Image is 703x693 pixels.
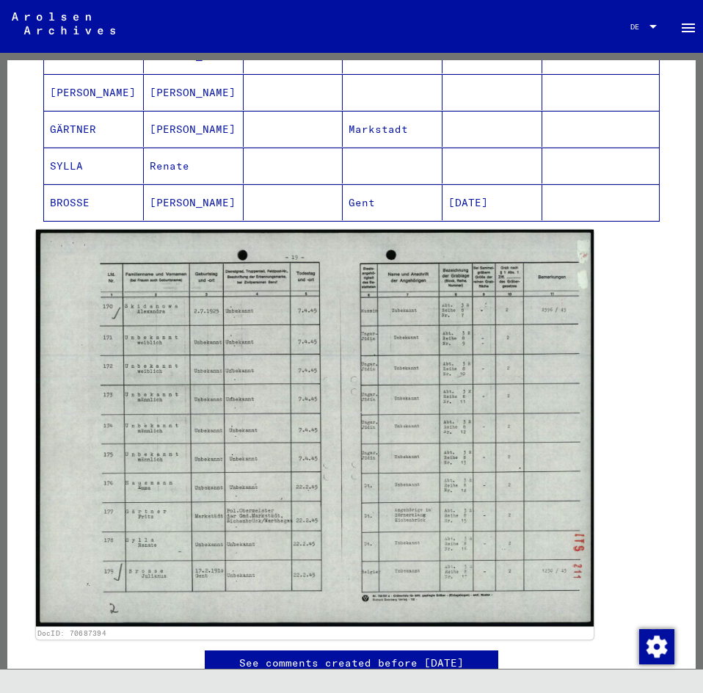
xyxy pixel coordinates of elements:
img: 001.jpg [36,230,594,627]
a: See comments created before [DATE] [239,656,464,671]
mat-icon: Side nav toggle icon [680,19,697,37]
mat-cell: [PERSON_NAME] [144,111,244,147]
button: Toggle sidenav [674,12,703,41]
span: DE [630,23,646,31]
mat-cell: [PERSON_NAME] [144,74,244,110]
mat-cell: Renate [144,148,244,184]
mat-cell: [PERSON_NAME] [44,74,144,110]
mat-cell: BROSSE [44,184,144,220]
mat-cell: SYLLA [44,148,144,184]
img: Zustimmung ändern [639,629,674,664]
a: DocID: 70687394 [37,629,106,638]
mat-cell: [DATE] [442,184,542,220]
mat-cell: GÄRTNER [44,111,144,147]
mat-cell: [PERSON_NAME] [144,184,244,220]
img: Arolsen_neg.svg [12,12,115,35]
mat-cell: Markstadt [343,111,442,147]
mat-cell: Gent [343,184,442,220]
